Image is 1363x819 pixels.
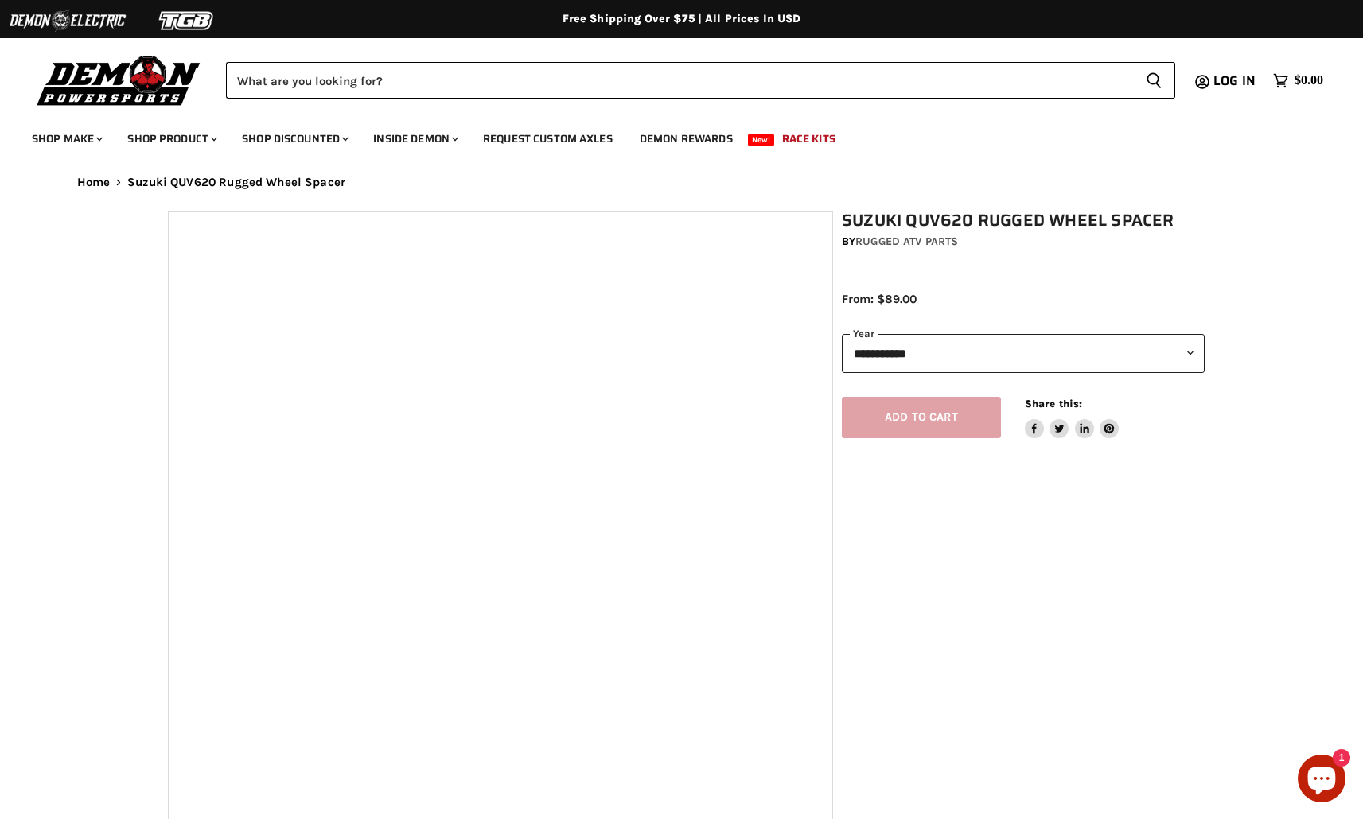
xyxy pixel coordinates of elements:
[45,12,1318,26] div: Free Shipping Over $75 | All Prices In USD
[770,122,847,155] a: Race Kits
[842,233,1205,250] div: by
[361,122,468,155] a: Inside Demon
[1133,62,1175,99] button: Search
[127,6,247,36] img: TGB Logo 2
[1295,73,1323,88] span: $0.00
[842,211,1205,231] h1: Suzuki QUV620 Rugged Wheel Spacer
[20,122,112,155] a: Shop Make
[1265,69,1331,92] a: $0.00
[1025,398,1082,409] span: Share this:
[842,292,917,306] span: From: $89.00
[20,116,1319,155] ul: Main menu
[77,176,111,189] a: Home
[226,62,1175,99] form: Product
[748,134,775,146] span: New!
[628,122,745,155] a: Demon Rewards
[45,176,1318,189] nav: Breadcrumbs
[226,62,1133,99] input: Search
[1025,397,1120,439] aside: Share this:
[842,334,1205,373] select: year
[8,6,127,36] img: Demon Electric Logo 2
[1293,755,1350,806] inbox-online-store-chat: Shopify online store chat
[115,122,227,155] a: Shop Product
[855,235,958,248] a: Rugged ATV Parts
[230,122,358,155] a: Shop Discounted
[127,176,345,189] span: Suzuki QUV620 Rugged Wheel Spacer
[32,52,206,108] img: Demon Powersports
[1213,71,1256,91] span: Log in
[471,122,625,155] a: Request Custom Axles
[1206,74,1265,88] a: Log in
